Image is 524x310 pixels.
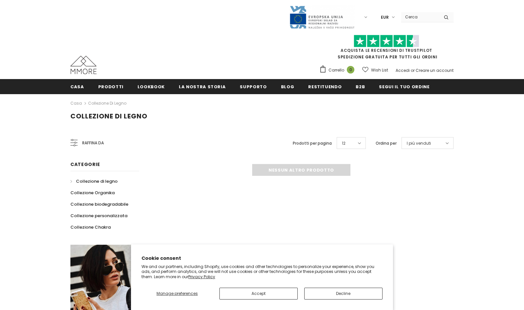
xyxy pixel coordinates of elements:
a: B2B [356,79,365,94]
label: Prodotti per pagina [293,140,332,147]
span: Blog [281,84,294,90]
h2: Cookie consent [141,255,383,262]
span: Raffina da [82,139,104,147]
span: Lookbook [138,84,165,90]
span: SPEDIZIONE GRATUITA PER TUTTI GLI ORDINI [319,38,454,60]
a: Collezione Chakra [70,221,111,233]
a: Acquista le recensioni di TrustPilot [341,48,432,53]
span: Carrello [328,67,344,73]
span: Collezione di legno [76,178,118,184]
span: Collezione biodegradabile [70,201,128,207]
a: Prodotti [98,79,123,94]
span: Prodotti [98,84,123,90]
a: Lookbook [138,79,165,94]
span: Collezione Organika [70,190,115,196]
input: Search Site [401,12,439,22]
a: Javni Razpis [289,14,355,20]
a: La nostra storia [179,79,226,94]
span: Collezione personalizzata [70,213,127,219]
span: I più venduti [407,140,431,147]
a: Restituendo [308,79,342,94]
button: Accept [219,288,298,300]
a: Carrello 0 [319,65,358,75]
a: Segui il tuo ordine [379,79,429,94]
a: Blog [281,79,294,94]
p: We and our partners, including Shopify, use cookies and other technologies to personalize your ex... [141,264,383,279]
a: Collezione biodegradabile [70,198,128,210]
img: Fidati di Pilot Stars [354,35,419,48]
button: Decline [304,288,383,300]
a: Wish List [362,64,388,76]
a: Collezione personalizzata [70,210,127,221]
a: Privacy Policy [188,274,215,279]
img: Casi MMORE [70,56,97,74]
span: Segui il tuo ordine [379,84,429,90]
span: La nostra storia [179,84,226,90]
a: supporto [240,79,267,94]
a: Accedi [396,68,410,73]
a: Creare un account [416,68,454,73]
a: Casa [70,99,82,107]
span: Categorie [70,161,100,168]
span: 0 [347,66,354,73]
span: B2B [356,84,365,90]
span: Collezione di legno [70,112,147,121]
span: Collezione Chakra [70,224,111,230]
span: supporto [240,84,267,90]
a: Collezione di legno [70,176,118,187]
a: Collezione di legno [88,100,126,106]
span: Manage preferences [157,291,198,296]
span: Wish List [371,67,388,73]
label: Ordina per [376,140,397,147]
a: Collezione Organika [70,187,115,198]
span: EUR [381,14,389,21]
span: Restituendo [308,84,342,90]
span: or [411,68,415,73]
a: Casa [70,79,84,94]
button: Manage preferences [141,288,213,300]
img: Javni Razpis [289,5,355,29]
span: Casa [70,84,84,90]
span: 12 [342,140,346,147]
